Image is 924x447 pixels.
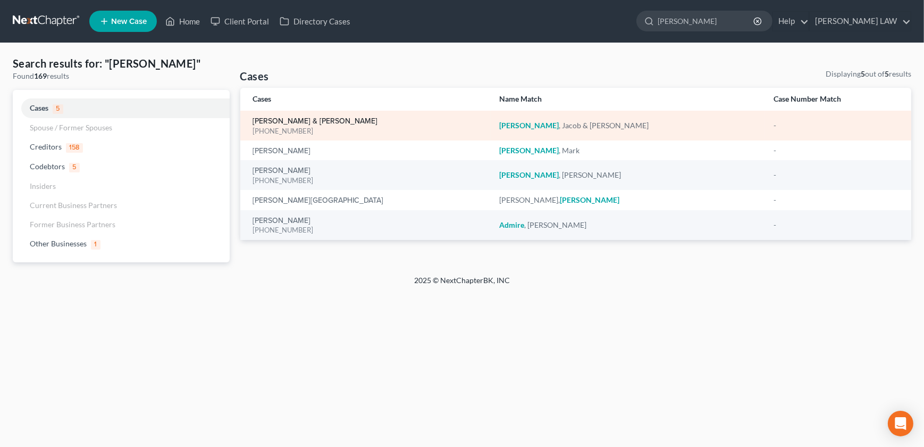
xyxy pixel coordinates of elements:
span: Other Businesses [30,239,87,248]
div: 2025 © NextChapterBK, INC [159,275,765,294]
div: [PERSON_NAME], [499,195,757,205]
a: Directory Cases [274,12,356,31]
a: [PERSON_NAME] LAW [810,12,911,31]
div: , [PERSON_NAME] [499,170,757,180]
span: Creditors [30,142,62,151]
div: , Jacob & [PERSON_NAME] [499,120,757,131]
div: - [774,220,898,230]
div: [PHONE_NUMBER] [253,176,482,186]
h4: Search results for: "[PERSON_NAME]" [13,56,230,71]
a: Codebtors5 [13,157,230,177]
span: 5 [53,104,63,114]
span: Current Business Partners [30,201,117,210]
div: Displaying out of results [826,69,911,79]
a: Home [160,12,205,31]
em: [PERSON_NAME] [560,195,619,204]
a: Former Business Partners [13,215,230,234]
span: Spouse / Former Spouses [30,123,112,132]
a: [PERSON_NAME] [253,147,311,155]
a: [PERSON_NAME] [253,167,311,175]
th: Case Number Match [765,88,911,111]
span: Insiders [30,181,56,191]
div: - [774,195,898,205]
div: [PHONE_NUMBER] [253,126,482,136]
a: [PERSON_NAME] & [PERSON_NAME] [253,118,378,125]
em: [PERSON_NAME] [499,170,559,179]
input: Search by name... [658,11,755,31]
span: New Case [111,18,147,26]
th: Cases [240,88,491,111]
strong: 5 [861,69,865,78]
a: [PERSON_NAME][GEOGRAPHIC_DATA] [253,197,384,204]
em: [PERSON_NAME] [499,121,559,130]
a: Client Portal [205,12,274,31]
div: Found results [13,71,230,81]
em: [PERSON_NAME] [499,146,559,155]
span: 1 [91,240,100,250]
div: Open Intercom Messenger [888,411,913,436]
em: Admire [499,220,524,229]
div: , Mark [499,145,757,156]
h4: Cases [240,69,269,84]
span: Former Business Partners [30,220,115,229]
a: Creditors158 [13,137,230,157]
a: Insiders [13,177,230,196]
span: 5 [69,163,80,172]
th: Name Match [491,88,765,111]
a: Cases5 [13,98,230,118]
strong: 5 [885,69,889,78]
a: Spouse / Former Spouses [13,118,230,137]
a: Current Business Partners [13,196,230,215]
a: Other Businesses1 [13,234,230,254]
span: Codebtors [30,162,65,171]
strong: 169 [34,71,47,80]
div: - [774,120,898,131]
span: 158 [66,143,83,153]
a: [PERSON_NAME] [253,217,311,225]
div: , [PERSON_NAME] [499,220,757,230]
div: - [774,170,898,180]
a: Help [773,12,809,31]
div: [PHONE_NUMBER] [253,225,482,235]
span: Cases [30,103,48,112]
div: - [774,145,898,156]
